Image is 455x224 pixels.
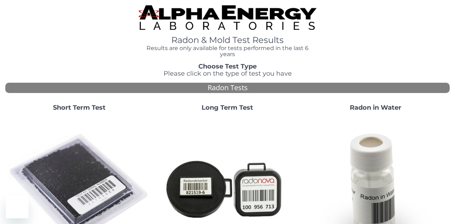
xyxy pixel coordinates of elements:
strong: Choose Test Type [198,62,257,70]
h1: Radon & Mold Test Results [139,35,316,45]
strong: Long Term Test [202,104,253,111]
span: Please click on the type of test you have [164,70,292,77]
strong: Short Term Test [53,104,106,111]
strong: Radon in Water [350,104,401,111]
iframe: Button to launch messaging window [6,196,28,218]
img: TightCrop.jpg [139,5,316,30]
h4: Results are only available for tests performed in the last 6 years [139,45,316,58]
div: Radon Tests [5,83,450,93]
